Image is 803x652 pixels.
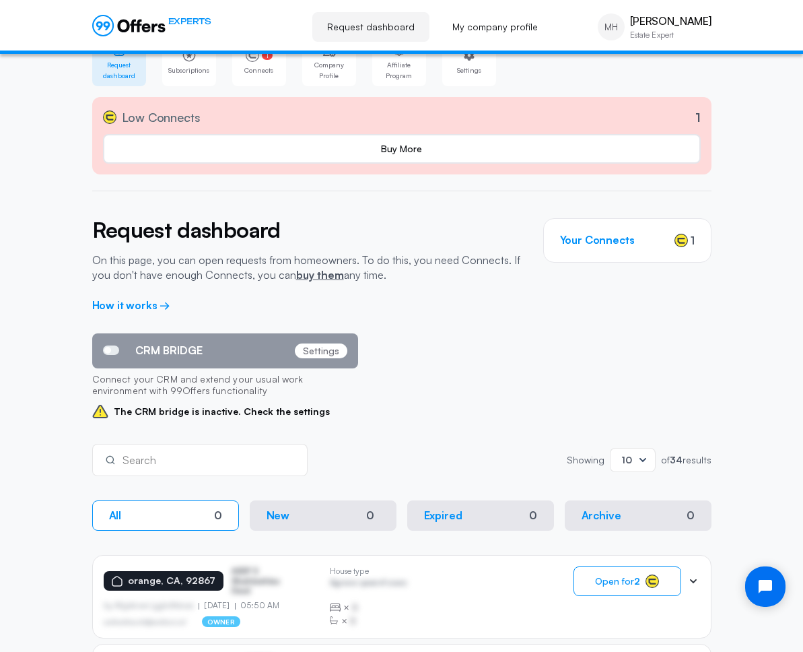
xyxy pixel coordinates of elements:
span: The CRM bridge is inactive. Check the settings [92,403,358,420]
div: 0 [214,509,222,522]
button: All0 [92,500,239,531]
p: [DATE] [199,601,235,610]
a: EXPERTS [92,15,211,36]
strong: 2 [634,575,640,587]
p: Settings [295,344,347,358]
p: All [109,509,122,522]
button: Archive0 [565,500,711,531]
p: Archive [582,509,621,522]
p: 1 [695,108,701,127]
p: of results [661,455,711,465]
div: × [330,601,407,614]
a: Affiliate Program [372,38,426,86]
span: B [352,601,358,614]
a: Request dashboard [312,12,429,42]
p: Connect your CRM and extend your usual work environment with 99Offers functionality [92,368,358,403]
p: [PERSON_NAME] [630,15,711,28]
p: ASDF S Sfasfdasfdas Dasd [232,566,299,595]
p: asdfasdfasasfd@asdfasd.asf [104,618,186,626]
p: owner [202,616,240,627]
div: 0 [361,508,380,523]
span: 1 [691,232,695,249]
p: orange, CA, 92867 [128,575,215,587]
span: B [350,614,356,628]
h2: Request dashboard [92,218,523,242]
span: Request dashboard [96,59,142,81]
span: Open for [595,576,640,587]
p: 05:50 AM [235,601,279,610]
div: 0 [687,509,695,522]
a: Buy More [103,134,701,164]
strong: 34 [670,454,683,465]
span: Company Profile [306,59,352,81]
span: CRM BRIDGE [135,344,203,357]
p: by Afgdsrwe Ljgjkdfsbvas [104,601,199,610]
button: New0 [250,500,396,531]
a: Company Profile [302,38,356,86]
a: Subscriptions [162,38,216,86]
span: Affiliate Program [376,59,422,81]
div: × [330,614,407,628]
span: Connects [236,65,282,75]
span: 1 [262,51,273,60]
span: Subscriptions [166,65,212,75]
p: House type [330,566,407,576]
span: EXPERTS [168,15,211,28]
h3: Your Connects [560,234,635,247]
span: MH [604,20,618,34]
a: How it works → [92,298,171,312]
p: Estate Expert [630,31,711,39]
p: Expired [424,509,462,522]
button: Open for2 [573,566,681,596]
a: My company profile [438,12,553,42]
span: Low Connects [122,108,201,127]
a: buy them [296,268,344,282]
button: Expired0 [407,500,554,531]
a: Request dashboard [92,38,146,86]
p: New [267,509,290,522]
span: Settings [446,65,492,75]
p: On this page, you can open requests from homeowners. To do this, you need Connects. If you don't ... [92,253,523,283]
a: 1Connects [232,38,286,86]
p: Agrwsv qwervf oiuns [330,578,407,591]
span: 10 [621,454,632,465]
a: Settings [442,38,496,86]
iframe: Tidio Chat [734,555,797,618]
div: 0 [529,509,537,522]
p: Showing [567,455,604,465]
